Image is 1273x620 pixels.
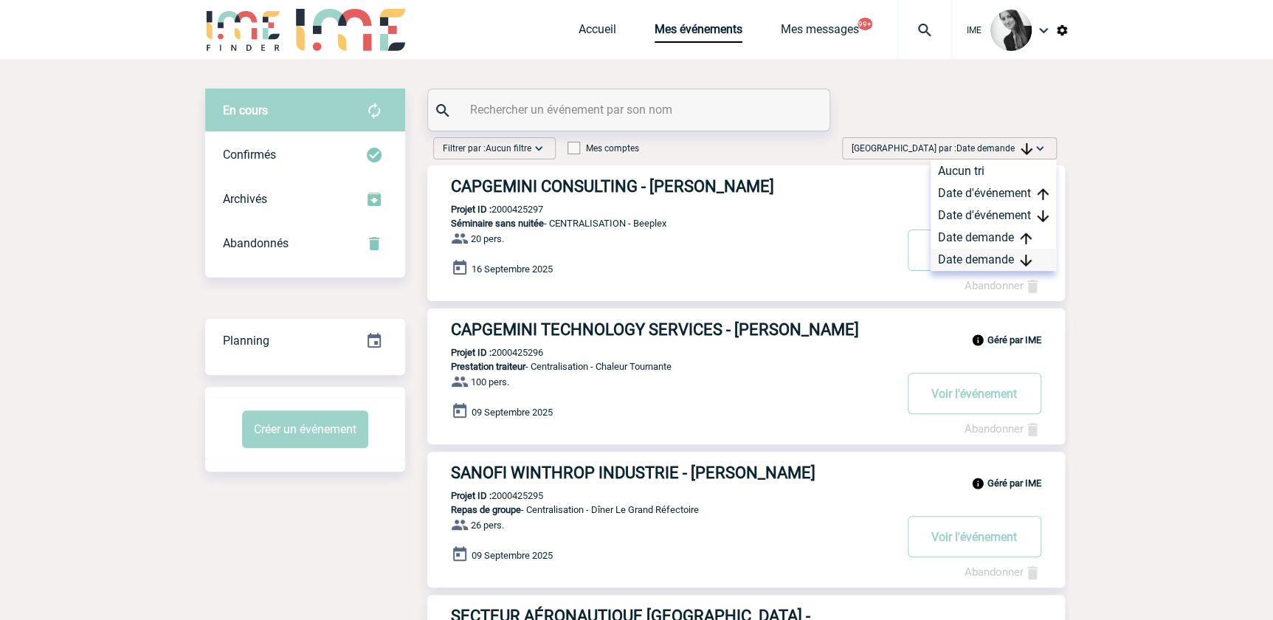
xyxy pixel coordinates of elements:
p: - Centralisation - Dîner Le Grand Réfectoire [427,504,894,515]
a: Accueil [579,22,616,43]
a: CAPGEMINI CONSULTING - [PERSON_NAME] [427,177,1065,196]
span: IME [967,25,982,35]
img: baseline_expand_more_white_24dp-b.png [1032,141,1047,156]
button: Créer un événement [242,410,368,448]
img: arrow_downward.png [1021,143,1032,155]
b: Projet ID : [451,490,491,501]
span: 100 pers. [471,376,509,387]
div: Retrouvez ici tous vos événements annulés [205,221,405,266]
img: IME-Finder [205,9,282,51]
p: 2000425295 [427,490,543,501]
img: baseline_expand_more_white_24dp-b.png [531,141,546,156]
b: Projet ID : [451,347,491,358]
span: [GEOGRAPHIC_DATA] par : [852,141,1032,156]
button: Voir l'événement [908,373,1041,414]
p: - CENTRALISATION - Beeplex [427,218,894,229]
span: Prestation traiteur [451,361,525,372]
span: Confirmés [223,148,276,162]
b: Projet ID : [451,204,491,215]
div: Retrouvez ici tous les événements que vous avez décidé d'archiver [205,177,405,221]
a: Abandonner [965,422,1041,435]
b: Géré par IME [987,334,1041,345]
h3: CAPGEMINI CONSULTING - [PERSON_NAME] [451,177,894,196]
span: Archivés [223,192,267,206]
span: Séminaire sans nuitée [451,218,544,229]
span: Filtrer par : [443,141,531,156]
p: 2000425296 [427,347,543,358]
span: Abandonnés [223,236,289,250]
span: En cours [223,103,268,117]
a: Abandonner [965,565,1041,579]
h3: SANOFI WINTHROP INDUSTRIE - [PERSON_NAME] [451,464,894,482]
button: Voir l'événement [908,516,1041,557]
img: info_black_24dp.svg [971,334,984,347]
div: Retrouvez ici tous vos événements organisés par date et état d'avancement [205,319,405,363]
div: Date d'événement [931,182,1056,204]
span: 20 pers. [471,233,504,244]
a: Abandonner [965,279,1041,292]
img: 101050-0.jpg [990,10,1032,51]
span: 09 Septembre 2025 [472,550,553,561]
div: Date d'événement [931,204,1056,227]
img: arrow_upward.png [1037,188,1049,200]
p: 2000425297 [427,204,543,215]
div: Retrouvez ici tous vos évènements avant confirmation [205,89,405,133]
span: Repas de groupe [451,504,521,515]
span: Planning [223,334,269,348]
img: arrow_downward.png [1037,210,1049,222]
button: Voir l'événement [908,230,1041,271]
div: Aucun tri [931,160,1056,182]
img: info_black_24dp.svg [971,477,984,490]
span: Date demande [956,143,1032,154]
div: Date demande [931,227,1056,249]
img: arrow_downward.png [1020,255,1032,266]
a: Planning [205,318,405,362]
div: Date demande [931,249,1056,271]
p: - Centralisation - Chaleur Tournante [427,361,894,372]
button: 99+ [858,18,872,30]
a: CAPGEMINI TECHNOLOGY SERVICES - [PERSON_NAME] [427,320,1065,339]
span: 09 Septembre 2025 [472,407,553,418]
a: Mes messages [781,22,859,43]
h3: CAPGEMINI TECHNOLOGY SERVICES - [PERSON_NAME] [451,320,894,339]
label: Mes comptes [567,143,639,154]
span: 16 Septembre 2025 [472,263,553,275]
img: arrow_upward.png [1020,232,1032,244]
span: 26 pers. [471,520,504,531]
b: Géré par IME [987,478,1041,489]
a: Mes événements [655,22,742,43]
input: Rechercher un événement par son nom [466,99,795,120]
span: Aucun filtre [486,143,531,154]
a: SANOFI WINTHROP INDUSTRIE - [PERSON_NAME] [427,464,1065,482]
